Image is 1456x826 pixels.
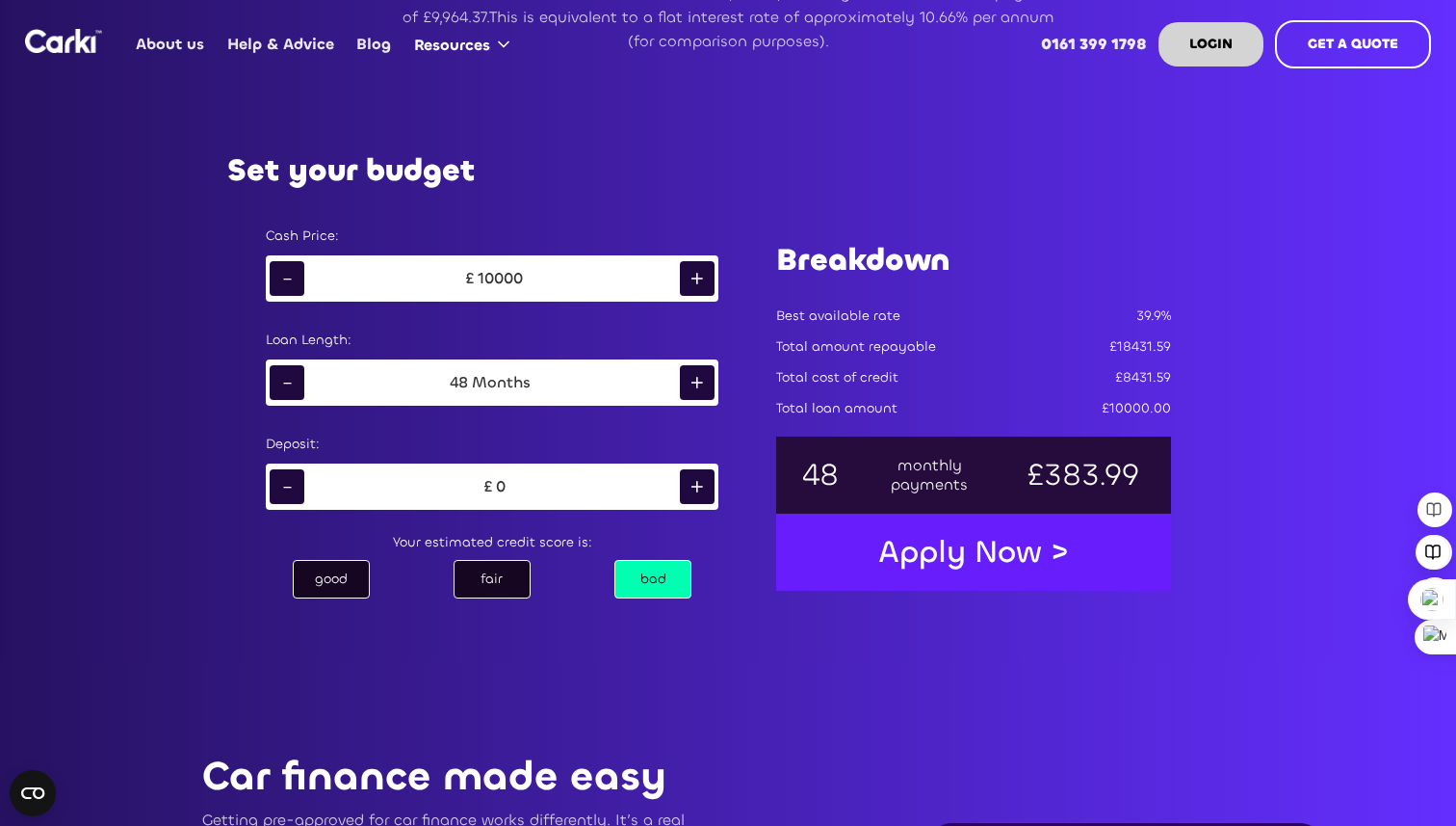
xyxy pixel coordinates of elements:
[227,153,475,188] h2: Set your budget
[25,29,102,53] a: home
[247,529,738,556] div: Your estimated credit score is:
[776,306,900,326] div: Best available rate
[125,7,216,82] a: About us
[680,261,715,296] div: +
[776,337,936,357] div: Total amount repayable
[1041,34,1147,54] strong: 0161 399 1798
[1019,466,1147,485] div: £383.99
[1102,399,1171,418] div: £10000.00
[889,456,970,494] div: monthly payments
[216,7,345,82] a: Help & Advice
[1189,35,1233,53] strong: LOGIN
[480,477,496,496] div: £
[270,365,304,400] div: -
[776,368,898,387] div: Total cost of credit
[346,7,403,82] a: Blog
[1115,368,1171,387] div: £8431.59
[468,373,534,392] div: Months
[266,331,718,350] div: Loan Length:
[1136,306,1171,326] div: 39.9%
[680,365,715,400] div: +
[1275,20,1431,68] a: GET A QUOTE
[1109,337,1171,357] div: £18431.59
[776,399,897,418] div: Total loan amount
[776,239,1171,281] h1: Breakdown
[266,226,718,246] div: Cash Price:
[270,261,304,296] div: -
[403,8,529,81] div: Resources
[496,477,506,496] div: 0
[10,770,56,816] button: Open CMP widget
[1030,7,1158,82] a: 0161 399 1798
[1308,35,1398,53] strong: GET A QUOTE
[202,755,701,799] p: Car finance made easy
[680,469,715,504] div: +
[859,522,1088,582] a: Apply Now >
[800,466,841,485] div: 48
[478,269,523,288] div: 10000
[461,269,478,288] div: £
[414,35,490,56] div: Resources
[25,29,102,53] img: Logo
[266,435,718,454] div: Deposit:
[270,469,304,504] div: -
[1158,22,1263,67] a: LOGIN
[450,373,468,392] div: 48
